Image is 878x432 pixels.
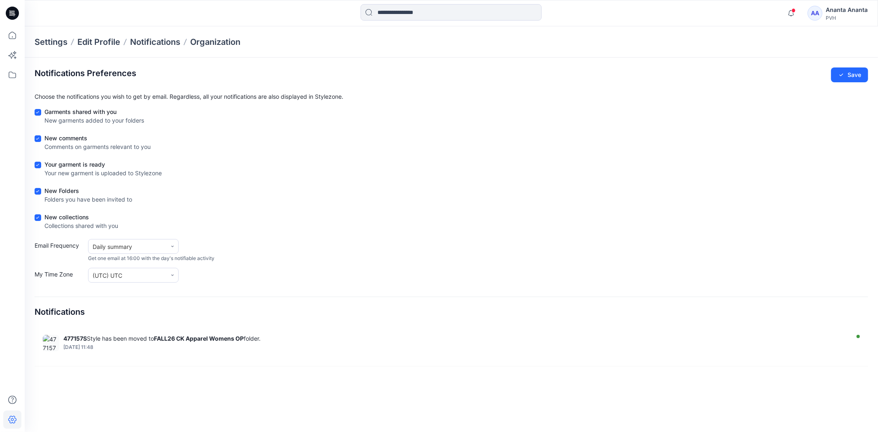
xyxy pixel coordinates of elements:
a: Edit Profile [77,36,120,48]
div: PVH [826,15,868,21]
div: New comments [44,134,151,142]
img: 477157S [43,335,59,351]
div: New Folders [44,186,132,195]
div: (UTC) UTC [93,271,163,280]
div: Your new garment is uploaded to Stylezone [44,169,162,177]
h4: Notifications [35,307,85,317]
div: Comments on garments relevant to you [44,142,151,151]
p: Settings [35,36,68,48]
div: Garments shared with you [44,107,144,116]
strong: FALL26 CK Apparel Womens OP [154,335,244,342]
div: New garments added to your folders [44,116,144,125]
a: Organization [190,36,240,48]
label: Email Frequency [35,241,84,262]
div: Daily summary [93,242,163,251]
p: Choose the notifications you wish to get by email. Regardless, all your notifications are also di... [35,92,868,101]
strong: 477157S [63,335,87,342]
a: Notifications [130,36,180,48]
div: AA [808,6,822,21]
span: Get one email at 16:00 with the day's notifiable activity [88,255,214,262]
div: Style has been moved to folder. [63,335,847,342]
label: My Time Zone [35,270,84,283]
div: Folders you have been invited to [44,195,132,204]
h2: Notifications Preferences [35,68,136,78]
div: New collections [44,213,118,221]
div: Your garment is ready [44,160,162,169]
div: Wednesday, August 06, 2025 11:48 [63,344,847,350]
div: Collections shared with you [44,221,118,230]
button: Save [831,67,868,82]
div: Ananta Ananta [826,5,868,15]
